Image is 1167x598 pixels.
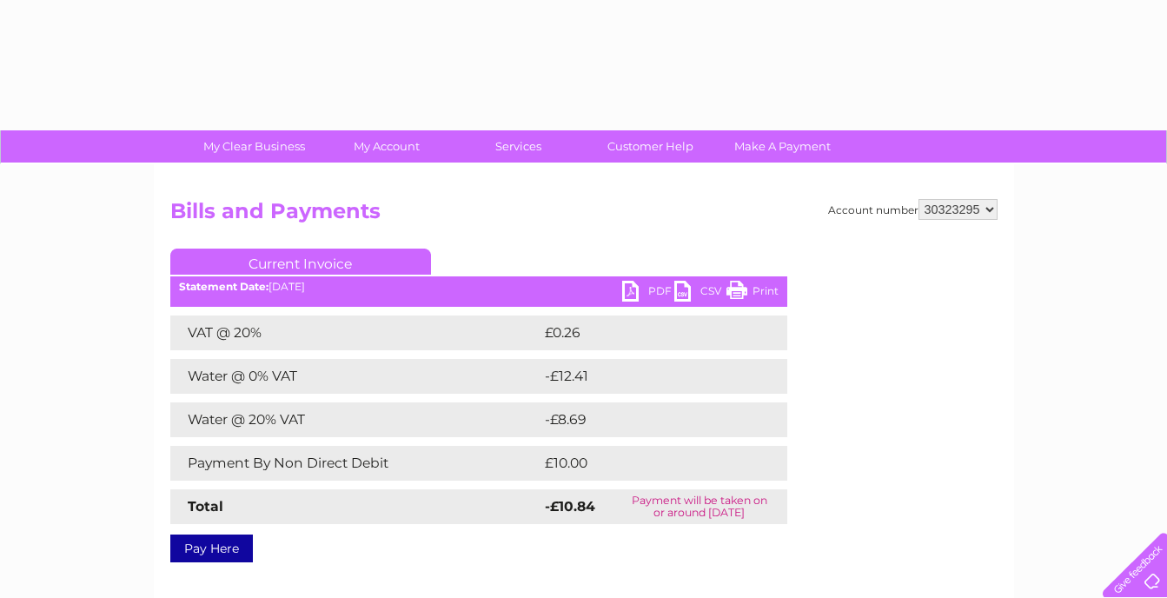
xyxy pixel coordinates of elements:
a: Print [726,281,779,306]
td: -£12.41 [540,359,752,394]
td: Payment will be taken on or around [DATE] [612,489,786,524]
div: [DATE] [170,281,787,293]
a: Services [447,130,590,163]
td: Water @ 20% VAT [170,402,540,437]
td: £10.00 [540,446,752,481]
td: VAT @ 20% [170,316,540,350]
div: Account number [828,199,998,220]
strong: Total [188,498,223,515]
a: Current Invoice [170,249,431,275]
strong: -£10.84 [545,498,595,515]
td: -£8.69 [540,402,751,437]
a: My Account [315,130,458,163]
h2: Bills and Payments [170,199,998,232]
b: Statement Date: [179,280,269,293]
td: Water @ 0% VAT [170,359,540,394]
td: Payment By Non Direct Debit [170,446,540,481]
td: £0.26 [540,316,746,350]
a: CSV [674,281,726,306]
a: My Clear Business [182,130,326,163]
a: PDF [622,281,674,306]
a: Pay Here [170,535,253,562]
a: Customer Help [579,130,722,163]
a: Make A Payment [711,130,854,163]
